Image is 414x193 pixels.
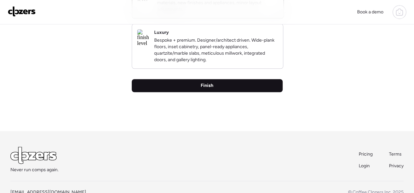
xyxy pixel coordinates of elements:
a: Pricing [359,151,373,158]
span: Privacy [389,163,404,169]
span: Book a demo [357,9,383,15]
img: Logo [8,6,36,17]
span: Terms [389,151,402,157]
p: Bespoke + premium. Designer/architect driven. Wide-plank floors, inset cabinetry, panel-ready app... [154,37,278,63]
a: Terms [389,151,404,158]
span: Finish [201,82,213,89]
span: Never run comps again. [10,167,59,173]
a: Login [359,163,373,169]
span: Login [359,163,370,169]
span: Pricing [359,151,373,157]
a: Privacy [389,163,404,169]
h2: Luxury [154,29,169,36]
img: Logo Light [10,147,57,164]
img: finish level [137,29,149,46]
